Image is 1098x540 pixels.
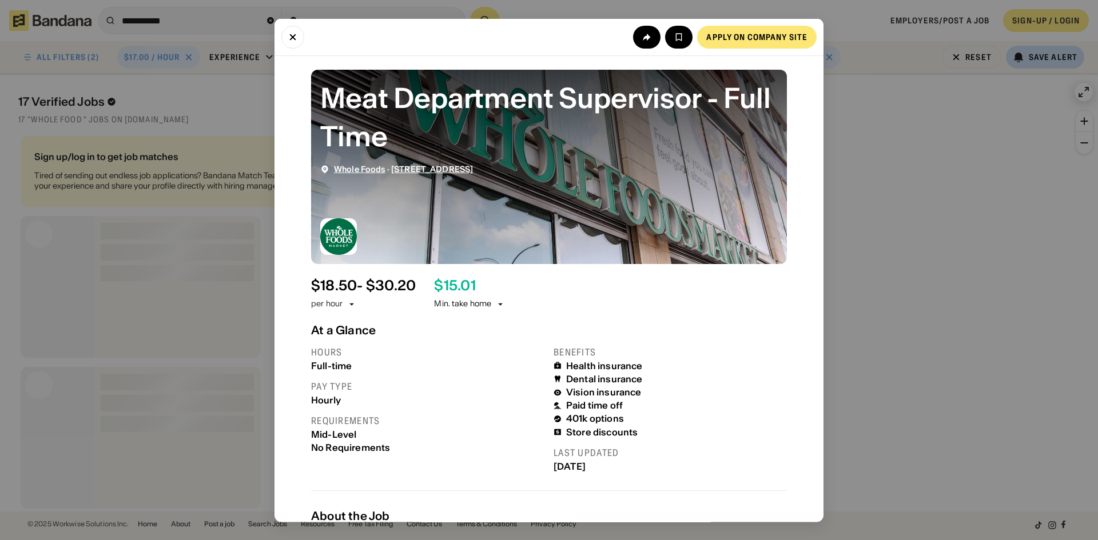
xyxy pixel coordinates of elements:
[554,346,787,358] div: Benefits
[434,298,505,310] div: Min. take home
[311,414,544,426] div: Requirements
[566,413,624,424] div: 401k options
[566,400,623,411] div: Paid time off
[311,298,343,310] div: per hour
[554,446,787,458] div: Last updated
[391,163,473,174] a: [STREET_ADDRESS]
[320,218,357,254] img: Whole Foods logo
[566,387,642,398] div: Vision insurance
[320,78,778,155] div: Meat Department Supervisor - Full Time
[311,509,787,522] div: About the Job
[334,163,385,174] a: Whole Foods
[311,346,544,358] div: Hours
[334,164,473,174] div: ·
[311,380,544,392] div: Pay type
[281,25,304,48] button: Close
[554,461,787,471] div: [DATE]
[311,442,544,453] div: No Requirements
[311,394,544,405] div: Hourly
[311,360,544,371] div: Full-time
[434,277,475,294] div: $ 15.01
[566,426,638,437] div: Store discounts
[311,277,416,294] div: $ 18.50 - $30.20
[706,33,807,41] div: Apply on company site
[311,323,787,337] div: At a Glance
[311,429,544,439] div: Mid-Level
[566,360,643,371] div: Health insurance
[566,373,643,384] div: Dental insurance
